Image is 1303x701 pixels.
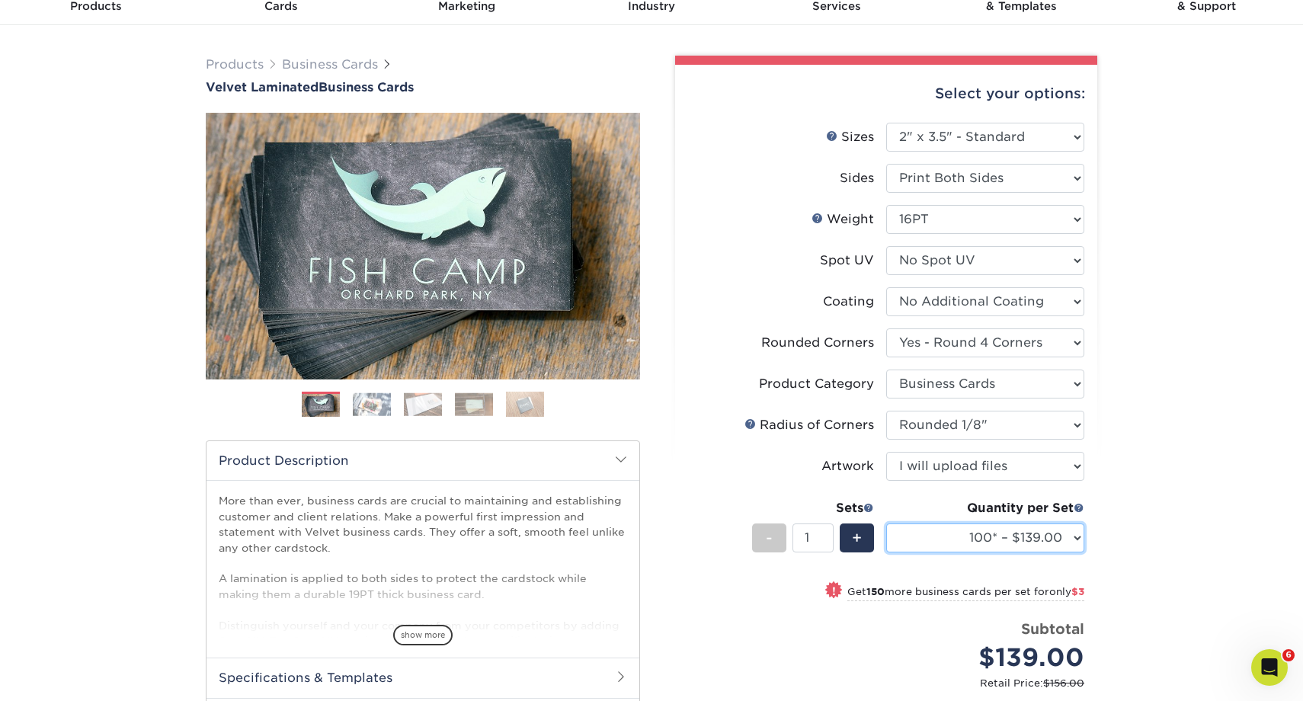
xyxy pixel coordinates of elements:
span: show more [393,625,453,645]
div: Sizes [826,128,874,146]
div: Quantity per Set [886,499,1084,517]
h2: Specifications & Templates [206,658,639,697]
a: Products [206,57,264,72]
span: $156.00 [1043,677,1084,689]
strong: 150 [866,586,885,597]
div: Weight [812,210,874,229]
span: 6 [1282,649,1295,661]
span: - [766,527,773,549]
img: Business Cards 02 [353,392,391,416]
span: $3 [1071,586,1084,597]
span: ! [832,583,836,599]
div: Radius of Corners [744,416,874,434]
div: Sides [840,169,874,187]
div: Coating [823,293,874,311]
small: Retail Price: [700,676,1084,690]
h1: Business Cards [206,80,640,94]
div: Sets [752,499,874,517]
div: $139.00 [898,639,1084,676]
a: Velvet LaminatedBusiness Cards [206,80,640,94]
small: Get more business cards per set for [847,586,1084,601]
div: Product Category [759,375,874,393]
img: Velvet Laminated 01 [206,29,640,463]
img: Business Cards 05 [506,391,544,418]
strong: Subtotal [1021,620,1084,637]
h2: Product Description [206,441,639,480]
div: Artwork [821,457,874,475]
img: Business Cards 04 [455,392,493,416]
div: Select your options: [687,65,1085,123]
span: only [1049,586,1084,597]
img: Business Cards 03 [404,392,442,416]
div: Spot UV [820,251,874,270]
span: Velvet Laminated [206,80,319,94]
span: + [852,527,862,549]
div: Rounded Corners [761,334,874,352]
a: Business Cards [282,57,378,72]
iframe: Intercom live chat [1251,649,1288,686]
img: Business Cards 01 [302,386,340,424]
